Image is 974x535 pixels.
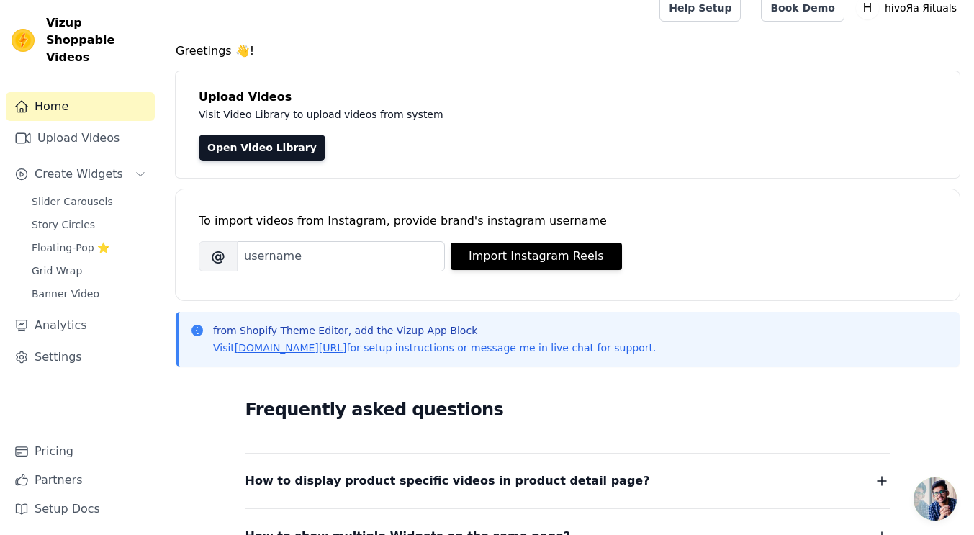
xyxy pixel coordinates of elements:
button: Create Widgets [6,160,155,189]
span: Vizup Shoppable Videos [46,14,149,66]
a: Analytics [6,311,155,340]
span: Floating-Pop ⭐ [32,240,109,255]
span: Slider Carousels [32,194,113,209]
span: Create Widgets [35,166,123,183]
button: How to display product specific videos in product detail page? [245,471,890,491]
img: Vizup [12,29,35,52]
a: Settings [6,343,155,372]
button: Import Instagram Reels [451,243,622,270]
span: Banner Video [32,287,99,301]
a: Setup Docs [6,495,155,523]
a: Open Video Library [199,135,325,161]
a: Pricing [6,437,155,466]
a: Story Circles [23,215,155,235]
div: To import videos from Instagram, provide brand's instagram username [199,212,937,230]
p: from Shopify Theme Editor, add the Vizup App Block [213,323,656,338]
a: [DOMAIN_NAME][URL] [235,342,347,354]
a: Partners [6,466,155,495]
a: Slider Carousels [23,192,155,212]
a: Banner Video [23,284,155,304]
span: Story Circles [32,217,95,232]
h4: Greetings 👋! [176,42,960,60]
h2: Frequently asked questions [245,395,890,424]
a: Grid Wrap [23,261,155,281]
p: Visit Video Library to upload videos from system [199,106,844,123]
span: Grid Wrap [32,264,82,278]
span: How to display product specific videos in product detail page? [245,471,650,491]
a: Home [6,92,155,121]
p: Visit for setup instructions or message me in live chat for support. [213,341,656,355]
h4: Upload Videos [199,89,937,106]
div: Ouvrir le chat [914,477,957,521]
a: Floating-Pop ⭐ [23,238,155,258]
a: Upload Videos [6,124,155,153]
input: username [238,241,445,271]
span: @ [199,241,238,271]
text: H [862,1,872,15]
